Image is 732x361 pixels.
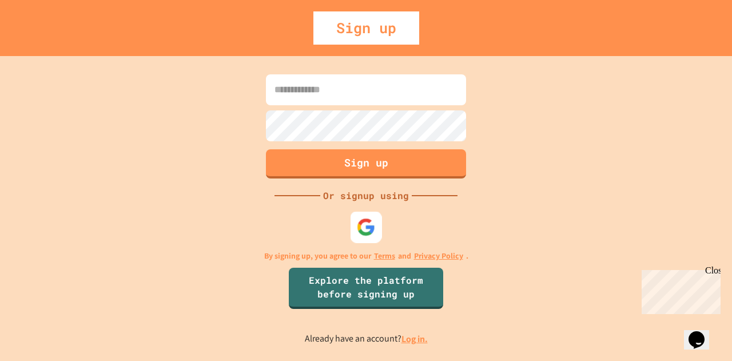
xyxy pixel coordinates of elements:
button: Sign up [266,149,466,178]
iframe: chat widget [637,265,721,314]
iframe: chat widget [684,315,721,350]
a: Explore the platform before signing up [289,268,443,309]
div: Sign up [313,11,419,45]
p: Already have an account? [305,332,428,346]
a: Log in. [401,333,428,345]
a: Terms [374,250,395,262]
img: google-icon.svg [357,217,376,236]
a: Privacy Policy [414,250,463,262]
p: By signing up, you agree to our and . [264,250,468,262]
div: Or signup using [320,189,412,203]
div: Chat with us now!Close [5,5,79,73]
